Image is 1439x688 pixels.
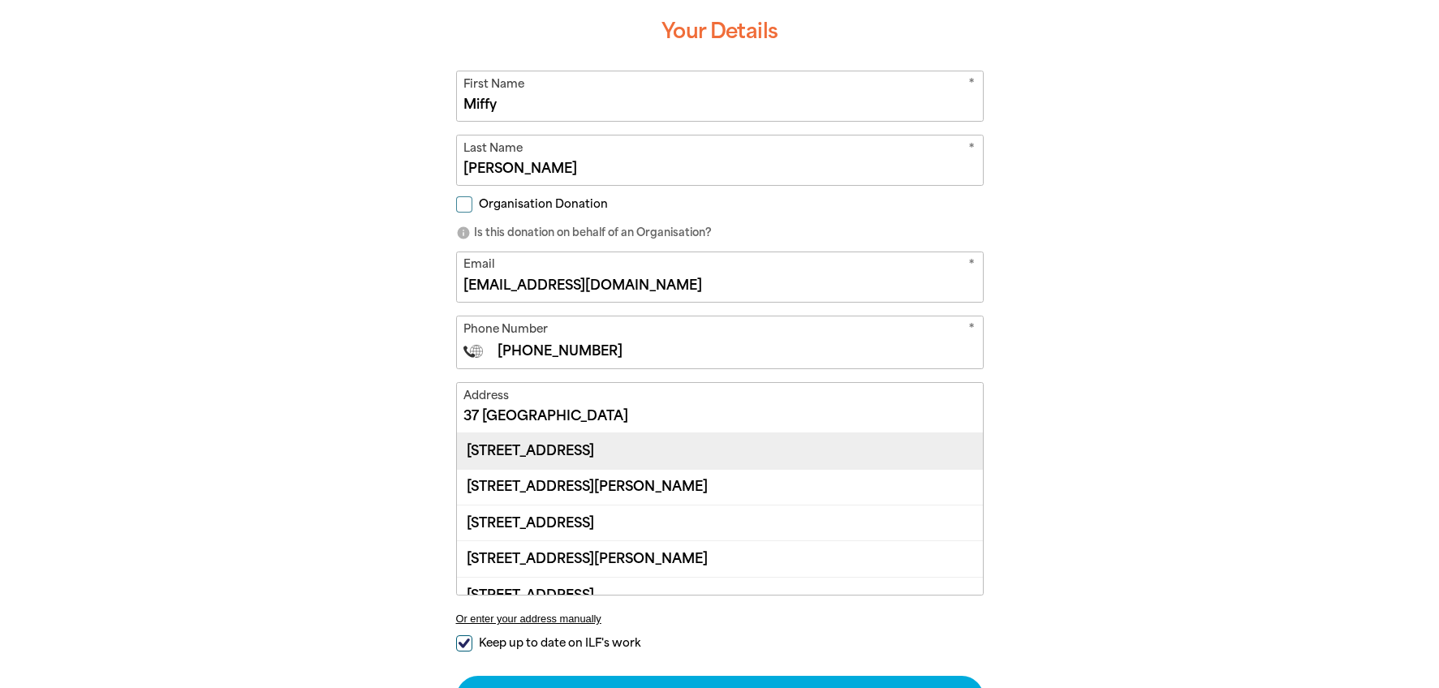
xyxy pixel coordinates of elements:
div: [STREET_ADDRESS] [457,577,983,613]
i: info [456,226,471,240]
input: Organisation Donation [456,196,472,213]
button: Or enter your address manually [456,613,984,625]
i: Required [968,320,975,341]
span: Organisation Donation [479,196,608,212]
span: Keep up to date on ILF's work [479,635,640,651]
input: Keep up to date on ILF's work [456,635,472,651]
div: [STREET_ADDRESS] [457,433,983,468]
div: [STREET_ADDRESS][PERSON_NAME] [457,469,983,505]
h3: Your Details [456,6,984,58]
div: [STREET_ADDRESS][PERSON_NAME] [457,540,983,576]
div: [STREET_ADDRESS] [457,505,983,540]
p: Is this donation on behalf of an Organisation? [456,225,984,241]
